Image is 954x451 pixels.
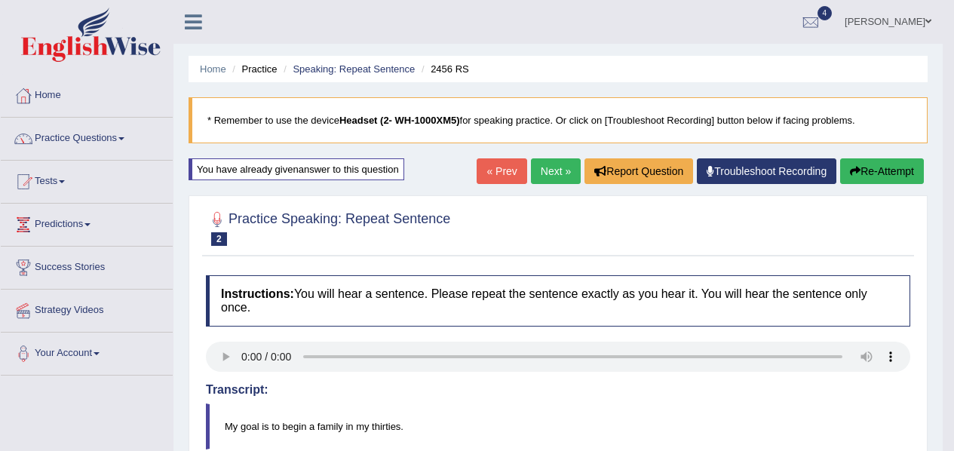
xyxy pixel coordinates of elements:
a: Your Account [1,333,173,370]
h4: Transcript: [206,383,910,397]
button: Re-Attempt [840,158,924,184]
span: 4 [817,6,833,20]
h4: You will hear a sentence. Please repeat the sentence exactly as you hear it. You will hear the se... [206,275,910,326]
li: Practice [229,62,277,76]
a: « Prev [477,158,526,184]
b: Instructions: [221,287,294,300]
a: Tests [1,161,173,198]
div: You have already given answer to this question [189,158,404,180]
h2: Practice Speaking: Repeat Sentence [206,208,450,246]
a: Practice Questions [1,118,173,155]
a: Next » [531,158,581,184]
li: 2456 RS [418,62,469,76]
a: Predictions [1,204,173,241]
blockquote: * Remember to use the device for speaking practice. Or click on [Troubleshoot Recording] button b... [189,97,928,143]
a: Home [1,75,173,112]
a: Strategy Videos [1,290,173,327]
a: Success Stories [1,247,173,284]
a: Troubleshoot Recording [697,158,836,184]
span: 2 [211,232,227,246]
button: Report Question [584,158,693,184]
b: Headset (2- WH-1000XM5) [339,115,460,126]
a: Home [200,63,226,75]
a: Speaking: Repeat Sentence [293,63,415,75]
blockquote: My goal is to begin a family in my thirties. [206,403,910,449]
